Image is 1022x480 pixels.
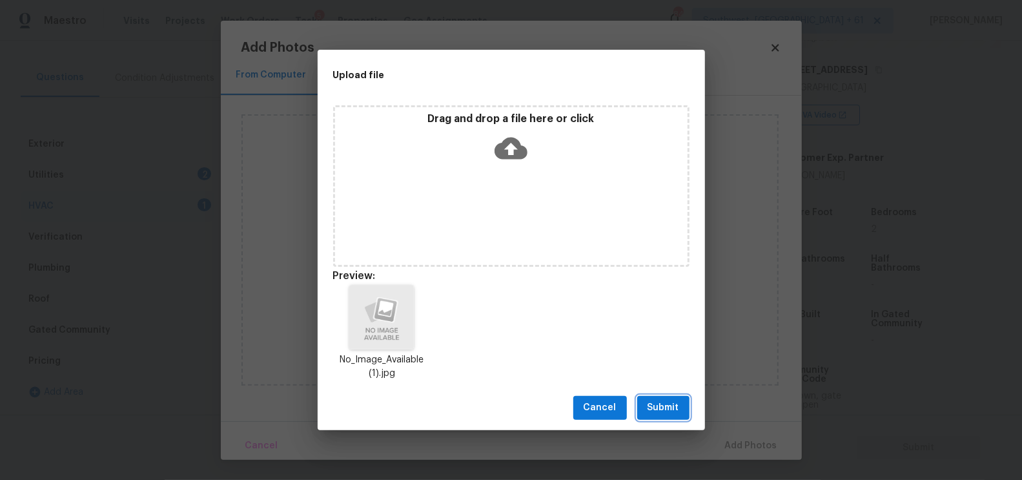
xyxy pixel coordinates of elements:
[573,396,627,420] button: Cancel
[349,285,414,350] img: Z
[333,353,431,381] p: No_Image_Available (1).jpg
[333,68,631,82] h2: Upload file
[335,112,688,126] p: Drag and drop a file here or click
[648,400,679,416] span: Submit
[637,396,690,420] button: Submit
[584,400,617,416] span: Cancel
